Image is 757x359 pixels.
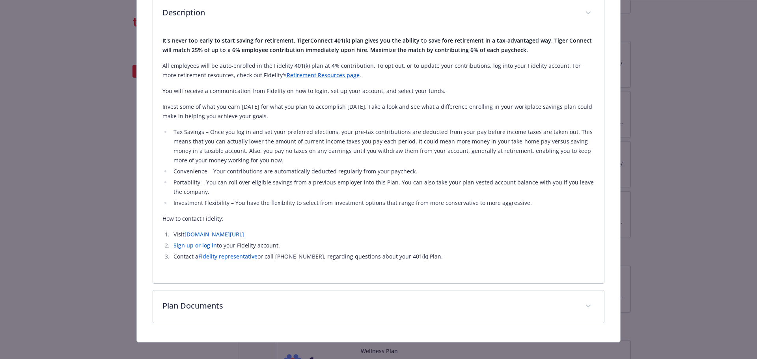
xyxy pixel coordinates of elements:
[198,253,257,260] a: Fidelity representative
[162,61,595,80] p: All employees will be auto-enrolled in the Fidelity 401(k) plan at 4% contribution. To opt out, o...
[171,252,595,261] li: Contact a or call [PHONE_NUMBER], regarding questions about your 401(k) Plan.
[171,167,595,176] li: Convenience – Your contributions are automatically deducted regularly from your paycheck.
[171,241,595,250] li: to your Fidelity account.
[153,290,604,323] div: Plan Documents
[162,37,592,54] strong: It's never too early to start saving for retirement. TigerConnect 401(k) plan gives you the abili...
[171,198,595,208] li: Investment Flexibility – You have the flexibility to select from investment options that range fr...
[153,30,604,283] div: Description
[171,127,595,165] li: Tax Savings – Once you log in and set your preferred elections, your pre-tax contributions are de...
[287,71,360,79] a: Retirement Resources page
[162,214,595,223] p: How to contact Fidelity:
[162,102,595,121] p: Invest some of what you earn [DATE] for what you plan to accomplish [DATE]. Take a look and see w...
[173,242,217,249] a: Sign up or log in
[171,178,595,197] li: Portability – You can roll over eligible savings from a previous employer into this Plan. You can...
[171,230,595,239] li: Visit
[185,231,244,238] a: [DOMAIN_NAME][URL]
[162,86,595,96] p: You will receive a communication from Fidelity on how to login, set up your account, and select y...
[162,300,576,312] p: Plan Documents
[162,7,576,19] p: Description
